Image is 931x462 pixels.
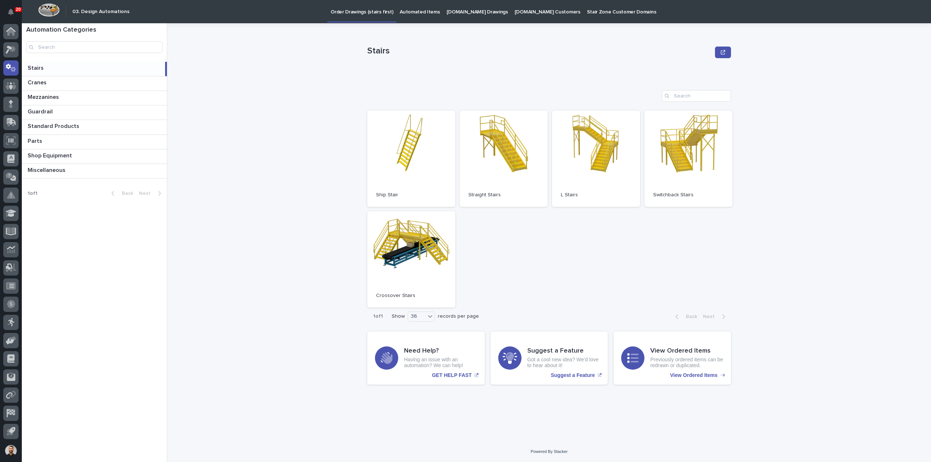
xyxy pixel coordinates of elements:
a: Shop EquipmentShop Equipment [22,149,167,164]
a: L Stairs [552,111,640,207]
a: Suggest a Feature [491,332,608,385]
p: 1 of 1 [367,308,389,325]
a: View Ordered Items [614,332,731,385]
a: Switchback Stairs [644,111,732,207]
h2: 03. Design Automations [72,9,129,15]
p: records per page [438,313,479,320]
a: GuardrailGuardrail [22,105,167,120]
h3: Need Help? [404,347,477,355]
p: Miscellaneous [28,165,67,174]
a: Crossover Stairs [367,211,455,308]
button: Notifications [3,4,19,20]
p: 20 [16,7,21,12]
p: Cranes [28,78,48,86]
button: Back [670,313,700,320]
p: Guardrail [28,107,54,115]
a: CranesCranes [22,76,167,91]
p: View Ordered Items [670,372,718,378]
p: Stairs [367,46,712,56]
a: MiscellaneousMiscellaneous [22,164,167,178]
button: Next [700,313,731,320]
span: Next [139,191,155,196]
span: Next [703,314,719,319]
a: Straight Stairs [460,111,548,207]
p: Shop Equipment [28,151,73,159]
button: Next [136,190,167,197]
a: PartsParts [22,135,167,149]
span: Back [682,314,697,319]
a: Standard ProductsStandard Products [22,120,167,134]
p: Mezzanines [28,92,60,101]
a: MezzaninesMezzanines [22,91,167,105]
p: Suggest a Feature [551,372,595,378]
p: L Stairs [561,192,631,198]
p: Show [392,313,405,320]
h3: View Ordered Items [650,347,723,355]
p: Previously ordered items can be redrawn or duplicated. [650,357,723,369]
span: Back [117,191,133,196]
a: StairsStairs [22,62,167,76]
p: Having an issue with an automation? We can help! [404,357,477,369]
p: Ship Stair [376,192,447,198]
a: Powered By Stacker [531,449,567,454]
p: Switchback Stairs [653,192,724,198]
div: 36 [408,313,425,320]
div: Notifications20 [9,9,19,20]
input: Search [662,90,731,102]
img: Workspace Logo [38,3,60,17]
p: Crossover Stairs [376,293,447,299]
p: Standard Products [28,121,81,130]
input: Search [26,41,163,53]
a: GET HELP FAST [367,332,485,385]
p: Straight Stairs [468,192,539,198]
p: 1 of 1 [22,185,43,202]
p: Parts [28,136,44,145]
h1: Automation Categories [26,26,163,34]
p: Stairs [28,63,45,72]
h3: Suggest a Feature [527,347,600,355]
p: GET HELP FAST [432,372,472,378]
a: Ship Stair [367,111,455,207]
p: Got a cool new idea? We'd love to hear about it! [527,357,600,369]
button: users-avatar [3,443,19,458]
button: Back [105,190,136,197]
